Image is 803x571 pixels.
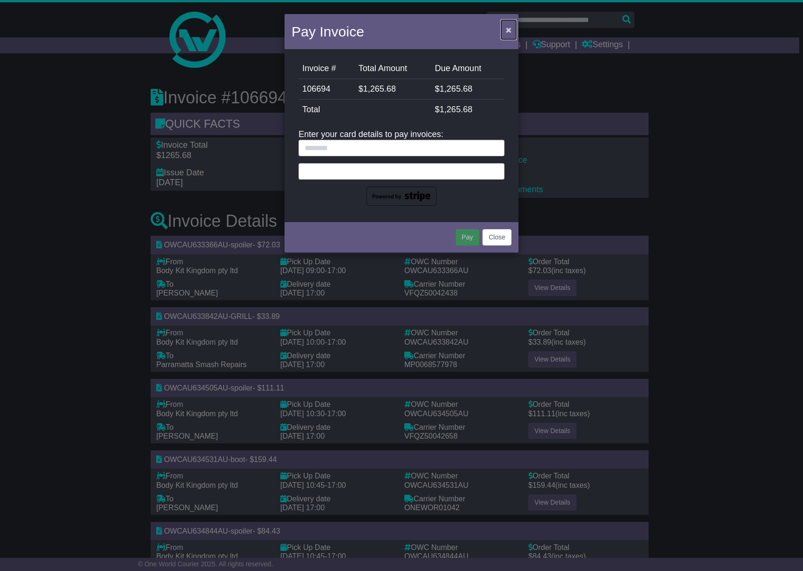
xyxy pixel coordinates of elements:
[299,130,504,206] div: Enter your card details to pay invoices:
[299,58,355,79] td: Invoice #
[439,105,472,114] span: 1,265.68
[366,187,437,206] img: powered-by-stripe.png
[299,79,355,100] td: 106694
[431,79,504,100] td: $
[363,84,396,94] span: 1,265.68
[506,24,511,35] span: ×
[456,229,479,246] button: Pay
[482,229,511,246] button: Close
[305,166,498,174] iframe: Secure card payment input frame
[299,100,431,120] td: Total
[431,58,504,79] td: Due Amount
[292,21,364,42] h4: Pay Invoice
[501,20,516,39] button: Close
[355,79,431,100] td: $
[439,84,472,94] span: 1,265.68
[355,58,431,79] td: Total Amount
[431,100,504,120] td: $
